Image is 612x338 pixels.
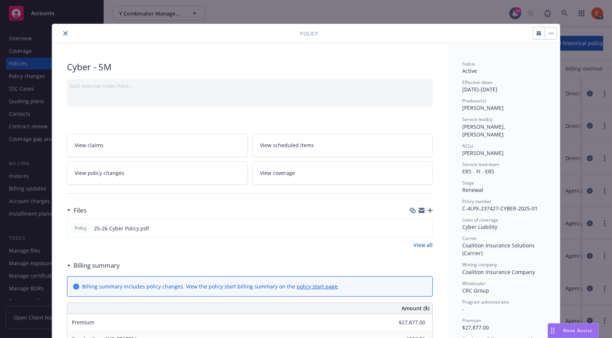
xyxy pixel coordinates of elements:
span: $27,877.00 [462,324,489,331]
span: [PERSON_NAME] [462,149,504,156]
span: Producer(s) [462,98,486,104]
span: Service lead team [462,161,499,168]
div: Billing summary [67,261,120,270]
span: Program administrator [462,299,510,305]
span: Premium [462,317,481,324]
div: [DATE] - [DATE] [462,79,545,93]
span: 25-26 Cyber Policy.pdf [94,224,149,232]
h3: Files [74,206,87,215]
span: - [462,305,464,312]
div: Drag to move [548,324,557,338]
span: Service lead(s) [462,116,493,122]
span: Coalition Insurance Solutions (Carrier) [462,242,536,257]
button: Nova Assist [548,323,599,338]
span: Nova Assist [563,327,592,334]
span: View scheduled items [260,141,314,149]
h3: Billing summary [74,261,120,270]
button: preview file [423,224,429,232]
span: Policy [73,225,88,231]
a: policy start page [297,283,338,290]
input: 0.00 [382,317,430,328]
span: View coverage [260,169,295,177]
button: download file [411,224,417,232]
span: Effective dates [462,79,493,85]
a: View all [413,241,433,249]
span: Premium [72,319,94,326]
a: View claims [67,133,248,157]
div: Files [67,206,87,215]
a: View scheduled items [252,133,433,157]
a: View policy changes [67,161,248,185]
span: Lines of coverage [462,217,498,223]
div: Billing summary includes policy changes. View the policy start billing summary on the . [82,283,339,290]
div: Cyber - 5M [67,61,433,73]
span: View policy changes [75,169,124,177]
span: View claims [75,141,104,149]
span: Renewal [462,186,483,193]
span: Wholesaler [462,280,486,287]
span: C-4LPX-237427-CYBER-2025-01 [462,205,538,212]
span: [PERSON_NAME], [PERSON_NAME] [462,123,507,138]
a: View coverage [252,161,433,185]
span: [PERSON_NAME] [462,104,504,111]
span: Status [462,61,475,67]
span: Policy [300,30,318,37]
span: AC(s) [462,143,473,149]
span: Carrier [462,235,477,241]
span: Amount ($) [402,304,429,312]
span: Active [462,67,477,74]
span: Coalition Insurance Company [462,268,535,276]
span: ERS - FI - ERS [462,168,494,175]
span: Cyber Liability [462,223,497,230]
span: CRC Group [462,287,489,294]
button: close [61,29,70,38]
div: Add internal notes here... [70,82,430,90]
span: Writing company [462,261,497,268]
span: Policy number [462,198,491,205]
span: Stage [462,180,474,186]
